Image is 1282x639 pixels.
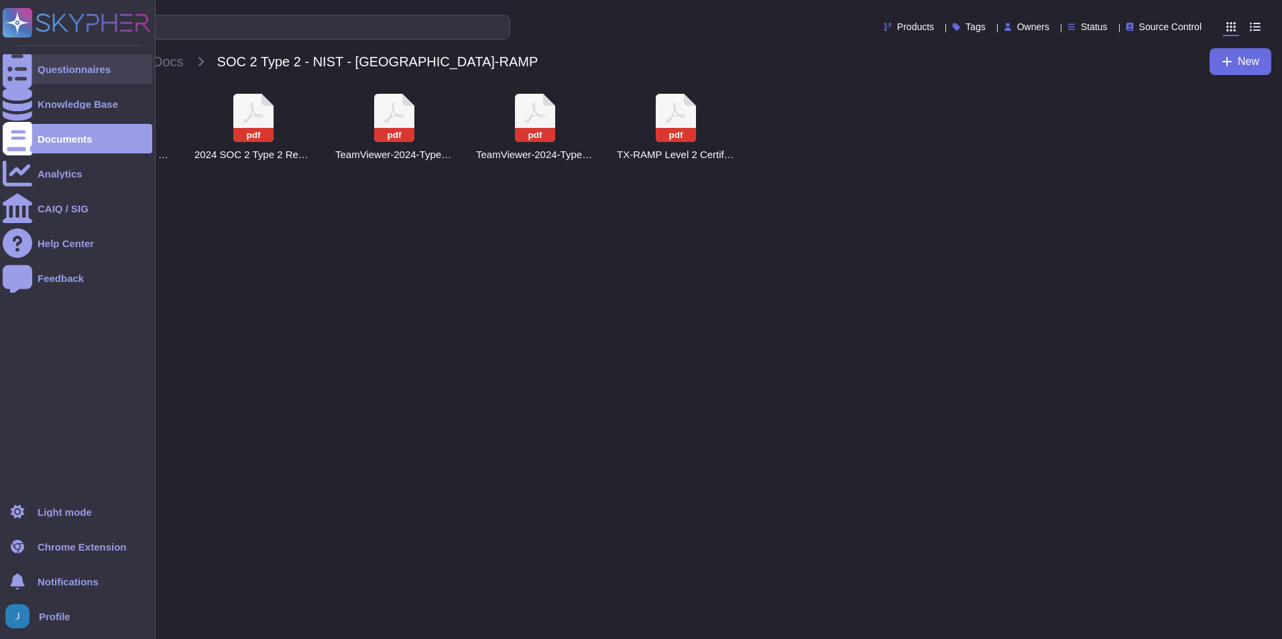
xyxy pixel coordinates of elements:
[1210,48,1271,75] button: New
[1139,22,1202,31] span: Source Control
[38,577,99,587] span: Notifications
[38,134,93,144] div: Documents
[966,22,986,31] span: Tags
[38,507,92,517] div: Light mode
[38,64,111,74] div: Questionnaires
[617,149,735,161] span: TX-RAMP Level 2 Certificate 1E Platform.pdf
[194,149,312,161] span: 1E Limited 2025 SOC 2 Type 2 Report.pdf
[38,204,89,214] div: CAIQ / SIG
[3,532,152,561] a: Chrome Extension
[211,52,545,72] span: SOC 2 Type 2 - NIST - [GEOGRAPHIC_DATA]-RAMP
[3,159,152,188] a: Analytics
[335,149,453,161] span: TeamViewer-2024-Type 2 HIPAA-Final Report.pdf
[476,149,594,161] span: TeamViewer-2024-Type 2 SOC 2-Final Report.pdf
[38,169,82,179] div: Analytics
[3,601,39,631] button: user
[3,54,152,84] a: Questionnaires
[38,238,94,248] div: Help Center
[3,263,152,293] a: Feedback
[53,15,510,39] input: Search by keywords
[38,542,127,552] div: Chrome Extension
[38,99,118,109] div: Knowledge Base
[897,22,934,31] span: Products
[3,228,152,258] a: Help Center
[3,89,152,119] a: Knowledge Base
[39,612,70,622] span: Profile
[1238,56,1259,67] span: New
[3,194,152,223] a: CAIQ / SIG
[1081,22,1108,31] span: Status
[38,273,84,283] div: Feedback
[5,604,30,628] img: user
[1017,22,1049,31] span: Owners
[3,124,152,153] a: Documents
